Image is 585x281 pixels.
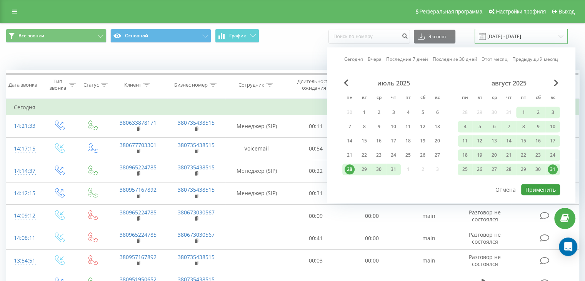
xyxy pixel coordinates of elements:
[374,122,384,132] div: 9
[400,249,458,272] td: main
[120,119,157,126] a: 380633878171
[415,135,430,147] div: сб 19 июля 2025 г.
[345,150,355,160] div: 21
[6,100,579,115] td: Сегодня
[288,182,344,204] td: 00:31
[548,136,558,146] div: 17
[475,150,485,160] div: 19
[388,92,399,104] abbr: четверг
[344,79,348,86] span: Previous Month
[229,33,246,38] span: График
[504,164,514,174] div: 28
[472,164,487,175] div: вт 26 авг. 2025 г.
[489,122,499,132] div: 6
[518,164,528,174] div: 29
[417,92,428,104] abbr: суббота
[388,107,398,117] div: 3
[288,160,344,182] td: 00:22
[458,149,472,161] div: пн 18 авг. 2025 г.
[401,107,415,118] div: пт 4 июля 2025 г.
[419,8,482,15] span: Реферальная программа
[502,164,516,175] div: чт 28 авг. 2025 г.
[403,150,413,160] div: 25
[402,92,414,104] abbr: пятница
[432,122,442,132] div: 13
[487,121,502,132] div: ср 6 авг. 2025 г.
[344,56,363,63] a: Сегодня
[372,164,386,175] div: ср 30 июля 2025 г.
[418,107,428,117] div: 5
[120,209,157,216] a: 380965224785
[432,92,443,104] abbr: воскресенье
[345,122,355,132] div: 7
[359,136,369,146] div: 15
[489,164,499,174] div: 27
[386,56,428,63] a: Последние 7 дней
[178,141,215,149] a: 380735438515
[401,121,415,132] div: пт 11 июля 2025 г.
[18,33,44,39] span: Все звонки
[403,122,413,132] div: 11
[357,107,372,118] div: вт 1 июля 2025 г.
[415,107,430,118] div: сб 5 июля 2025 г.
[178,119,215,126] a: 380735438515
[460,150,470,160] div: 18
[460,164,470,174] div: 25
[374,136,384,146] div: 16
[474,92,485,104] abbr: вторник
[388,150,398,160] div: 24
[504,122,514,132] div: 7
[460,122,470,132] div: 4
[288,137,344,160] td: 00:54
[359,150,369,160] div: 22
[388,164,398,174] div: 31
[548,107,558,117] div: 3
[295,78,333,91] div: Длительность ожидания
[548,122,558,132] div: 10
[518,122,528,132] div: 8
[357,149,372,161] div: вт 22 июля 2025 г.
[344,92,355,104] abbr: понедельник
[110,29,211,43] button: Основной
[14,186,34,201] div: 14:12:15
[374,107,384,117] div: 2
[357,135,372,147] div: вт 15 июля 2025 г.
[373,92,385,104] abbr: среда
[120,231,157,238] a: 380965224785
[482,56,508,63] a: Этот месяц
[545,164,560,175] div: вс 31 авг. 2025 г.
[533,122,543,132] div: 9
[342,135,357,147] div: пн 14 июля 2025 г.
[518,136,528,146] div: 15
[14,231,34,246] div: 14:08:11
[178,209,215,216] a: 380673030567
[531,164,545,175] div: сб 30 авг. 2025 г.
[518,107,528,117] div: 1
[502,121,516,132] div: чт 7 авг. 2025 г.
[432,150,442,160] div: 27
[475,122,485,132] div: 5
[374,164,384,174] div: 30
[288,115,344,137] td: 00:11
[174,82,208,88] div: Бизнес номер
[548,164,558,174] div: 31
[357,121,372,132] div: вт 8 июля 2025 г.
[342,121,357,132] div: пн 7 июля 2025 г.
[344,205,400,227] td: 00:00
[288,205,344,227] td: 00:09
[14,253,34,268] div: 13:54:51
[516,121,531,132] div: пт 8 авг. 2025 г.
[344,227,400,249] td: 00:00
[502,135,516,147] div: чт 14 авг. 2025 г.
[545,149,560,161] div: вс 24 авг. 2025 г.
[345,136,355,146] div: 14
[14,164,34,179] div: 14:14:37
[504,136,514,146] div: 14
[460,136,470,146] div: 11
[545,121,560,132] div: вс 10 авг. 2025 г.
[430,107,445,118] div: вс 6 июля 2025 г.
[415,121,430,132] div: сб 12 июля 2025 г.
[386,121,401,132] div: чт 10 июля 2025 г.
[472,121,487,132] div: вт 5 авг. 2025 г.
[533,164,543,174] div: 30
